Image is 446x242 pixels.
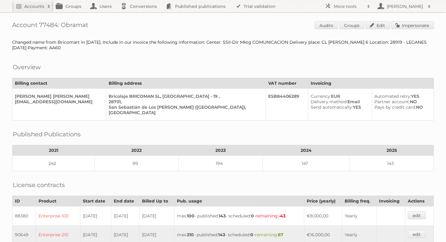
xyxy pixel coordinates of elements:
[374,99,410,104] span: Partner account:
[262,145,350,156] th: 2024
[15,94,101,99] div: [PERSON_NAME] [PERSON_NAME]
[12,196,36,206] th: ID
[350,156,434,171] td: 143
[266,89,308,121] td: ESB84406289
[308,78,434,89] th: Invoicing
[12,206,36,226] td: 88380
[140,206,174,226] td: [DATE]
[374,104,429,110] div: NO
[187,213,194,219] strong: 100
[80,206,111,226] td: [DATE]
[366,21,390,29] a: Edit
[279,213,286,219] strong: -43
[342,206,377,226] td: Yearly
[311,94,367,99] div: EUR
[251,213,254,219] strong: 0
[311,104,367,110] div: YES
[315,21,338,29] a: Audits
[106,78,266,89] th: Billing address
[13,180,65,189] h2: License contracts
[250,232,253,237] strong: 0
[13,130,81,139] h2: Published Publications
[219,213,226,219] strong: 143
[178,145,262,156] th: 2023
[311,99,347,104] span: Delivery method:
[374,94,429,99] div: YES
[174,196,304,206] th: Pub. usage
[36,206,80,226] td: Enterprise 100
[304,196,342,206] th: Price (yearly)
[304,206,342,226] td: €8.000,00
[36,196,80,206] th: Product
[178,156,262,171] td: 194
[408,211,426,219] a: edit
[12,145,95,156] th: 2021
[140,196,174,206] th: Billed Up to
[311,104,353,110] span: Send automatically:
[24,3,44,9] h2: Accounts
[12,39,434,50] div: Changed name from Bricomart in [DATE]. Include in our invoice the following information: Center: ...
[334,3,364,9] h2: More tools
[15,99,101,104] div: [EMAIL_ADDRESS][DOMAIN_NAME]
[12,156,95,171] td: 242
[12,21,434,30] h1: Account 77484: Obramat
[187,232,194,237] strong: 210
[374,99,429,104] div: NO
[278,232,283,237] strong: 67
[95,156,179,171] td: 99
[255,213,286,219] span: remaining:
[109,104,261,110] div: San Sebastián de Los [PERSON_NAME] ([GEOGRAPHIC_DATA]),
[262,156,350,171] td: 147
[109,110,261,115] div: [GEOGRAPHIC_DATA]
[377,196,405,206] th: Invoicing
[111,196,140,206] th: End date
[405,196,434,206] th: Actions
[374,104,416,110] span: Pays by credit card:
[109,99,261,104] div: 28701,
[174,206,304,226] td: max: - published: - scheduled: -
[350,145,434,156] th: 2025
[255,232,283,237] span: remaining:
[266,78,308,89] th: VAT number
[111,206,140,226] td: [DATE]
[391,21,434,29] a: Impersonate
[311,99,367,104] div: Email
[342,196,377,206] th: Billing freq.
[218,232,225,237] strong: 143
[13,63,41,72] h2: Overview
[339,21,364,29] a: Groups
[80,196,111,206] th: Start date
[12,78,106,89] th: Billing contact
[109,94,261,99] div: Bricolaje BRICOMAN SL, [GEOGRAPHIC_DATA] - 19 ,
[385,3,425,9] h2: [PERSON_NAME]
[311,94,331,99] span: Currency:
[408,230,426,238] a: edit
[95,145,179,156] th: 2022
[374,94,411,99] span: Automated retry:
